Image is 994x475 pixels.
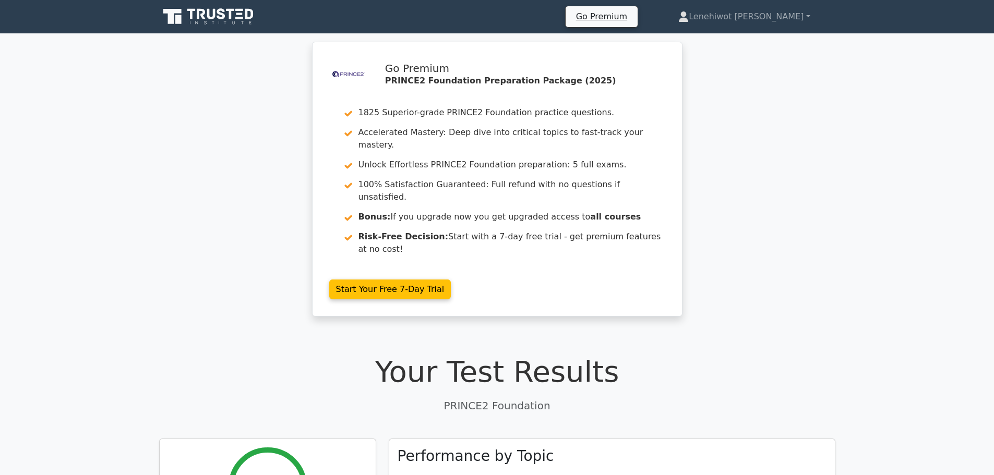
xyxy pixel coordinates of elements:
[398,447,554,465] h3: Performance by Topic
[570,9,633,23] a: Go Premium
[329,279,451,299] a: Start Your Free 7-Day Trial
[159,398,835,413] p: PRINCE2 Foundation
[159,354,835,389] h1: Your Test Results
[653,6,835,27] a: Lenehiwot [PERSON_NAME]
